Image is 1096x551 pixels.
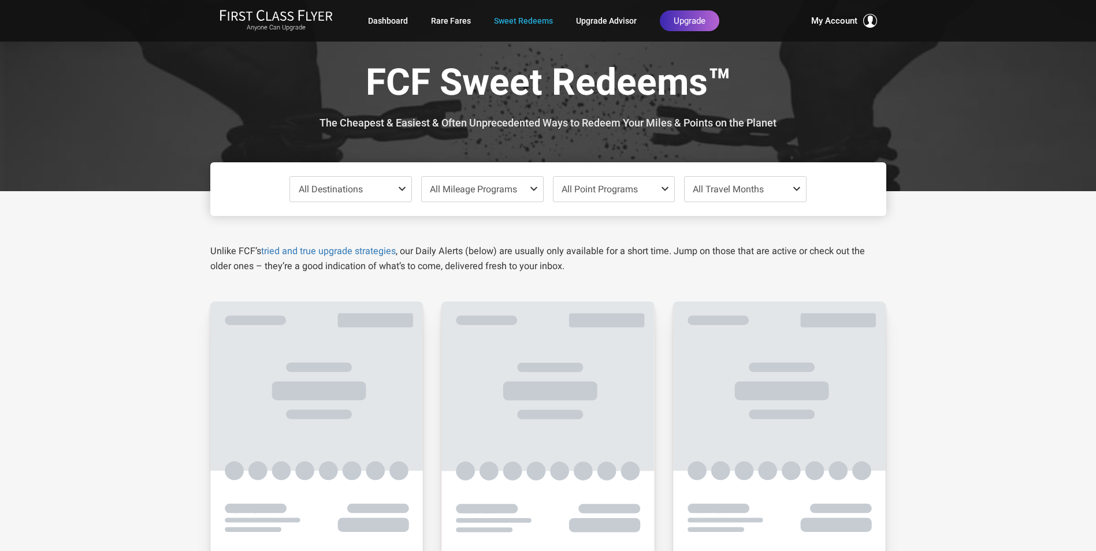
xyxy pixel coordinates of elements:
[431,10,471,31] a: Rare Fares
[811,14,877,28] button: My Account
[220,9,333,32] a: First Class FlyerAnyone Can Upgrade
[219,117,878,129] h3: The Cheapest & Easiest & Often Unprecedented Ways to Redeem Your Miles & Points on the Planet
[576,10,637,31] a: Upgrade Advisor
[220,24,333,32] small: Anyone Can Upgrade
[693,184,764,195] span: All Travel Months
[811,14,857,28] span: My Account
[210,244,886,274] p: Unlike FCF’s , our Daily Alerts (below) are usually only available for a short time. Jump on thos...
[562,184,638,195] span: All Point Programs
[368,10,408,31] a: Dashboard
[261,245,396,256] a: tried and true upgrade strategies
[494,10,553,31] a: Sweet Redeems
[660,10,719,31] a: Upgrade
[430,184,517,195] span: All Mileage Programs
[219,62,878,107] h1: FCF Sweet Redeems™
[299,184,363,195] span: All Destinations
[220,9,333,21] img: First Class Flyer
